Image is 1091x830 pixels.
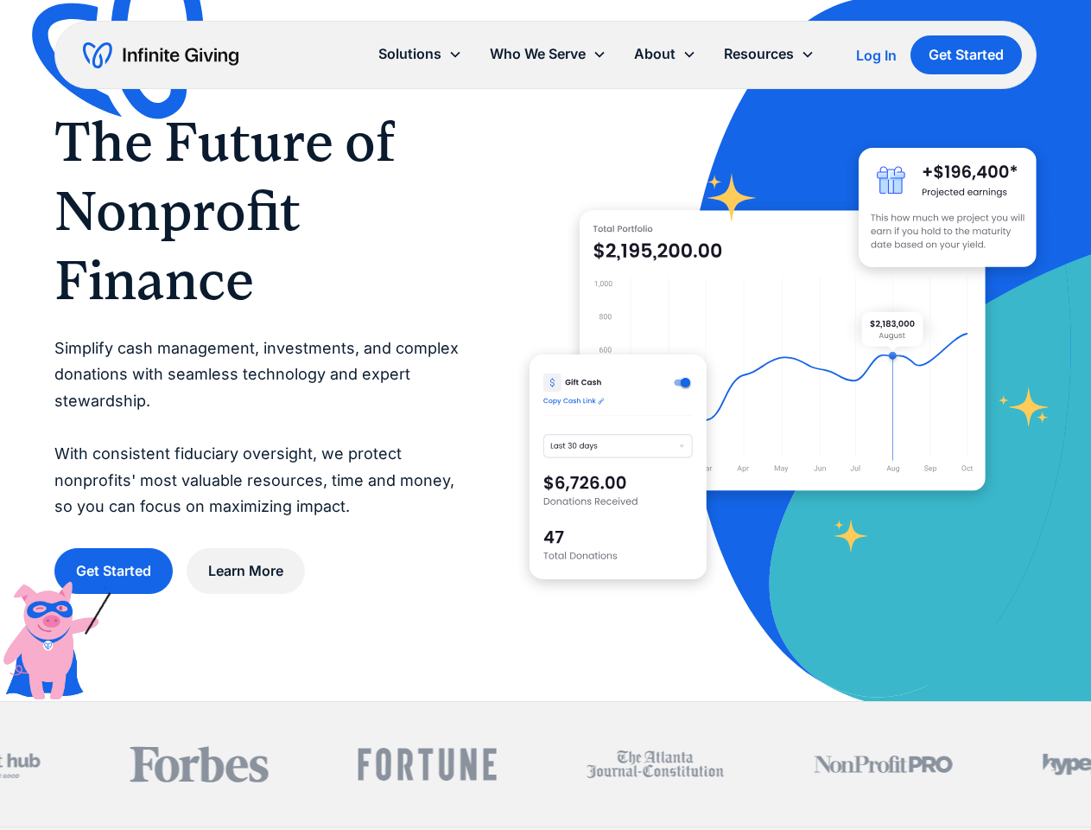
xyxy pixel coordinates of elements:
[187,548,305,594] a: Learn More
[580,210,986,490] img: nonprofit donation platform
[54,335,460,520] p: Simplify cash management, investments, and complex donations with seamless technology and expert ...
[490,42,586,66] div: Who We Serve
[710,35,828,73] div: Resources
[634,42,676,66] div: About
[620,35,710,73] div: About
[54,107,460,315] h1: The Future of Nonprofit Finance
[856,45,897,66] a: Log In
[530,354,707,578] img: donation software for nonprofits
[476,35,620,73] div: Who We Serve
[378,42,441,66] div: Solutions
[54,548,173,594] a: Get Started
[910,35,1022,74] a: Get Started
[999,387,1050,427] img: fundraising star
[856,48,897,62] div: Log In
[724,42,794,66] div: Resources
[83,41,238,69] a: home
[365,35,476,73] div: Solutions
